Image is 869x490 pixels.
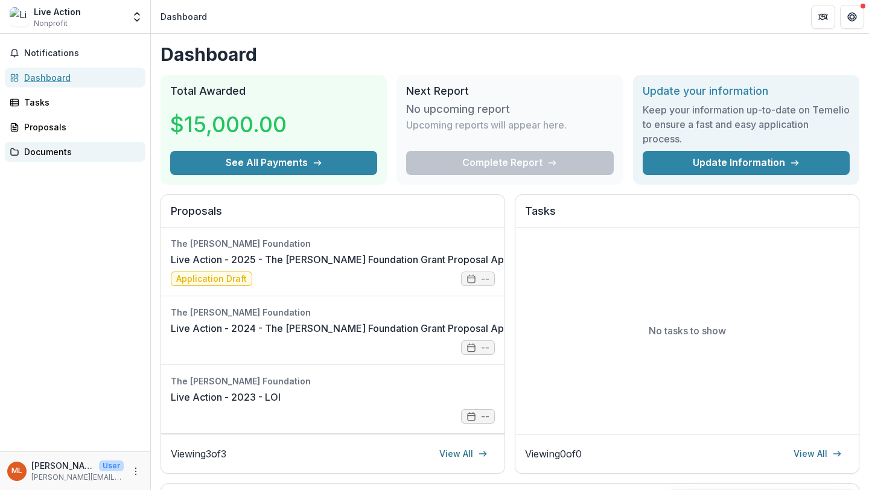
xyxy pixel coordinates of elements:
[5,43,145,63] button: Notifications
[406,118,567,132] p: Upcoming reports will appear here.
[129,464,143,479] button: More
[10,7,29,27] img: Live Action
[31,472,124,483] p: [PERSON_NAME][EMAIL_ADDRESS][DOMAIN_NAME]
[34,5,81,18] div: Live Action
[432,444,495,463] a: View All
[811,5,835,29] button: Partners
[11,467,22,475] div: Mauricio Leone
[161,43,859,65] h1: Dashboard
[840,5,864,29] button: Get Help
[649,323,726,338] p: No tasks to show
[24,121,136,133] div: Proposals
[161,10,207,23] div: Dashboard
[24,96,136,109] div: Tasks
[5,68,145,87] a: Dashboard
[31,459,94,472] p: [PERSON_NAME]
[643,151,850,175] a: Update Information
[643,103,850,146] h3: Keep your information up-to-date on Temelio to ensure a fast and easy application process.
[170,84,377,98] h2: Total Awarded
[24,48,141,59] span: Notifications
[24,145,136,158] div: Documents
[786,444,849,463] a: View All
[643,84,850,98] h2: Update your information
[171,321,543,336] a: Live Action - 2024 - The [PERSON_NAME] Foundation Grant Proposal Application
[525,447,582,461] p: Viewing 0 of 0
[129,5,145,29] button: Open entity switcher
[5,92,145,112] a: Tasks
[170,151,377,175] button: See All Payments
[5,142,145,162] a: Documents
[5,117,145,137] a: Proposals
[99,460,124,471] p: User
[171,205,495,227] h2: Proposals
[171,252,543,267] a: Live Action - 2025 - The [PERSON_NAME] Foundation Grant Proposal Application
[171,390,281,404] a: Live Action - 2023 - LOI
[34,18,68,29] span: Nonprofit
[171,447,226,461] p: Viewing 3 of 3
[156,8,212,25] nav: breadcrumb
[525,205,849,227] h2: Tasks
[24,71,136,84] div: Dashboard
[170,108,287,141] h3: $15,000.00
[406,84,613,98] h2: Next Report
[406,103,510,116] h3: No upcoming report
